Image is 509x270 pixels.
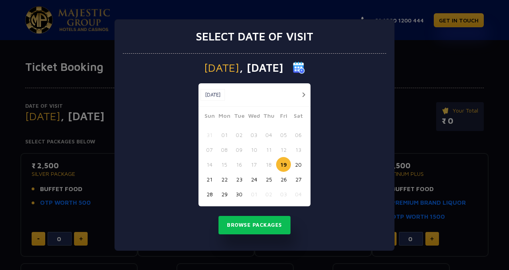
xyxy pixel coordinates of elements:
button: 14 [202,157,217,172]
span: Sun [202,111,217,123]
button: 24 [246,172,261,187]
button: 01 [246,187,261,201]
span: , [DATE] [239,62,283,73]
button: 03 [276,187,291,201]
button: 21 [202,172,217,187]
button: 23 [232,172,246,187]
span: [DATE] [204,62,239,73]
button: 01 [217,127,232,142]
button: 29 [217,187,232,201]
button: 10 [246,142,261,157]
button: 13 [291,142,306,157]
button: 09 [232,142,246,157]
button: [DATE] [200,89,225,101]
button: 30 [232,187,246,201]
button: 26 [276,172,291,187]
button: 11 [261,142,276,157]
button: Browse Packages [218,216,291,234]
span: Fri [276,111,291,123]
span: Wed [246,111,261,123]
h3: Select date of visit [196,30,313,43]
button: 16 [232,157,246,172]
button: 12 [276,142,291,157]
button: 17 [246,157,261,172]
span: Thu [261,111,276,123]
button: 22 [217,172,232,187]
button: 27 [291,172,306,187]
button: 20 [291,157,306,172]
button: 08 [217,142,232,157]
button: 18 [261,157,276,172]
img: calender icon [293,62,305,74]
button: 15 [217,157,232,172]
button: 06 [291,127,306,142]
button: 07 [202,142,217,157]
span: Sat [291,111,306,123]
button: 19 [276,157,291,172]
button: 25 [261,172,276,187]
button: 05 [276,127,291,142]
button: 02 [261,187,276,201]
span: Mon [217,111,232,123]
button: 03 [246,127,261,142]
button: 04 [291,187,306,201]
button: 28 [202,187,217,201]
span: Tue [232,111,246,123]
button: 02 [232,127,246,142]
button: 31 [202,127,217,142]
button: 04 [261,127,276,142]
